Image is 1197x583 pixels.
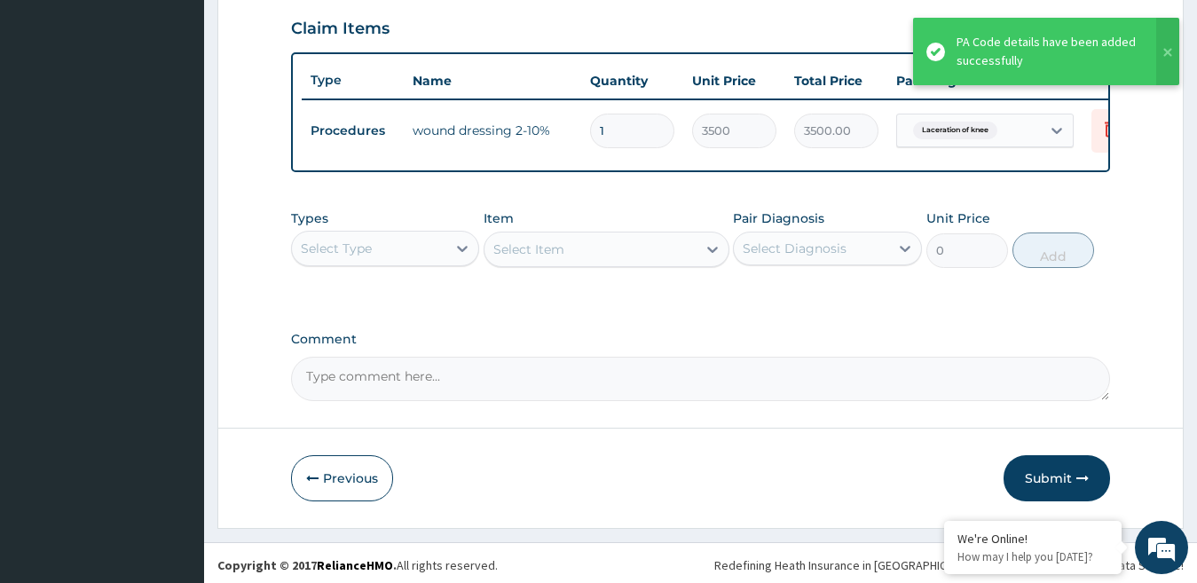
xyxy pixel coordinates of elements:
div: Select Diagnosis [743,240,847,257]
th: Unit Price [683,63,785,98]
label: Unit Price [926,209,990,227]
span: We're online! [103,177,245,356]
div: We're Online! [957,531,1108,547]
div: Chat with us now [92,99,298,122]
img: d_794563401_company_1708531726252_794563401 [33,89,72,133]
td: Procedures [302,114,404,147]
button: Submit [1004,455,1110,501]
label: Item [484,209,514,227]
th: Quantity [581,63,683,98]
th: Total Price [785,63,887,98]
th: Pair Diagnosis [887,63,1083,98]
span: Laceration of knee [913,122,997,139]
div: PA Code details have been added successfully [957,33,1139,70]
h3: Claim Items [291,20,390,39]
div: Select Type [301,240,372,257]
textarea: Type your message and hit 'Enter' [9,391,338,453]
label: Comment [291,332,1111,347]
label: Types [291,211,328,226]
button: Previous [291,455,393,501]
th: Type [302,64,404,97]
td: wound dressing 2-10% [404,113,581,148]
p: How may I help you today? [957,549,1108,564]
div: Redefining Heath Insurance in [GEOGRAPHIC_DATA] using Telemedicine and Data Science! [714,556,1184,574]
th: Name [404,63,581,98]
button: Add [1012,232,1094,268]
a: RelianceHMO [317,557,393,573]
div: Minimize live chat window [291,9,334,51]
label: Pair Diagnosis [733,209,824,227]
strong: Copyright © 2017 . [217,557,397,573]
